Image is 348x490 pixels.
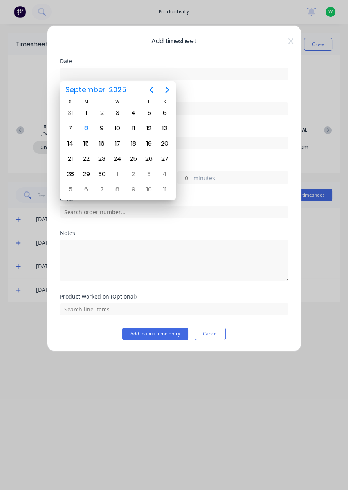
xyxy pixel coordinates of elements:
div: Notes [60,230,288,236]
button: Add manual time entry [122,328,188,340]
div: Sunday, September 14, 2025 [65,138,76,149]
div: Sunday, September 21, 2025 [65,153,76,165]
div: Tuesday, September 30, 2025 [96,168,108,180]
div: S [63,98,78,105]
div: T [94,98,110,105]
div: Friday, September 26, 2025 [143,153,155,165]
div: Friday, September 19, 2025 [143,138,155,149]
span: September [64,83,107,97]
div: S [157,98,173,105]
div: Friday, October 3, 2025 [143,168,155,180]
div: Thursday, October 9, 2025 [128,184,139,195]
div: Order # [60,197,288,202]
div: Saturday, September 20, 2025 [159,138,171,149]
div: Thursday, September 11, 2025 [128,122,139,134]
div: Wednesday, September 17, 2025 [112,138,123,149]
div: Today, Monday, September 8, 2025 [80,122,92,134]
div: Wednesday, September 3, 2025 [112,107,123,119]
div: Thursday, September 18, 2025 [128,138,139,149]
div: Thursday, October 2, 2025 [128,168,139,180]
div: Monday, September 15, 2025 [80,138,92,149]
div: Friday, October 10, 2025 [143,184,155,195]
div: Wednesday, September 10, 2025 [112,122,123,134]
div: Friday, September 5, 2025 [143,107,155,119]
div: Tuesday, September 23, 2025 [96,153,108,165]
input: 0 [178,172,191,184]
div: Sunday, August 31, 2025 [65,107,76,119]
div: M [78,98,94,105]
div: Wednesday, September 24, 2025 [112,153,123,165]
div: Friday, September 12, 2025 [143,122,155,134]
div: Monday, September 22, 2025 [80,153,92,165]
div: W [110,98,125,105]
div: Monday, September 29, 2025 [80,168,92,180]
div: Saturday, October 11, 2025 [159,184,171,195]
button: September2025 [61,83,132,97]
span: Add timesheet [60,36,288,46]
label: minutes [193,174,288,184]
input: Search order number... [60,206,288,218]
div: Monday, September 1, 2025 [80,107,92,119]
div: Tuesday, September 9, 2025 [96,122,108,134]
div: Sunday, September 28, 2025 [65,168,76,180]
button: Next page [159,82,175,98]
div: Date [60,58,288,64]
div: Product worked on (Optional) [60,294,288,299]
div: F [141,98,157,105]
div: Wednesday, October 1, 2025 [112,168,123,180]
div: Wednesday, October 8, 2025 [112,184,123,195]
button: Previous page [144,82,159,98]
div: Monday, October 6, 2025 [80,184,92,195]
input: Search line items... [60,303,288,315]
div: T [125,98,141,105]
div: Tuesday, October 7, 2025 [96,184,108,195]
div: Saturday, September 6, 2025 [159,107,171,119]
button: Cancel [195,328,226,340]
span: 2025 [107,83,128,97]
div: Sunday, September 7, 2025 [65,122,76,134]
div: Tuesday, September 2, 2025 [96,107,108,119]
div: Tuesday, September 16, 2025 [96,138,108,149]
div: Saturday, September 13, 2025 [159,122,171,134]
div: Sunday, October 5, 2025 [65,184,76,195]
div: Thursday, September 4, 2025 [128,107,139,119]
div: Saturday, September 27, 2025 [159,153,171,165]
div: Thursday, September 25, 2025 [128,153,139,165]
div: Saturday, October 4, 2025 [159,168,171,180]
